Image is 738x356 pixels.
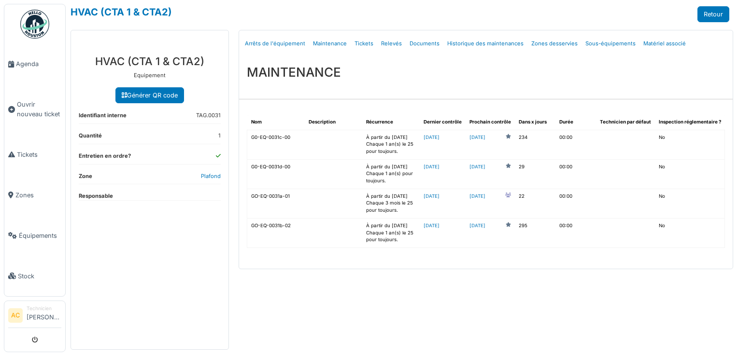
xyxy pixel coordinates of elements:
[362,115,420,130] th: Récurrence
[351,32,377,55] a: Tickets
[424,164,440,169] a: [DATE]
[79,111,127,123] dt: Identifiant interne
[115,87,184,103] a: Générer QR code
[555,130,596,159] td: 00:00
[377,32,406,55] a: Relevés
[515,159,555,189] td: 29
[655,115,725,130] th: Inspection réglementaire ?
[247,130,305,159] td: G0-EQ-0031c-00
[309,32,351,55] a: Maintenance
[241,32,309,55] a: Arrêts de l'équipement
[362,159,420,189] td: À partir du [DATE] Chaque 1 an(s) pour toujours.
[515,130,555,159] td: 234
[79,132,102,144] dt: Quantité
[4,175,65,215] a: Zones
[659,135,665,140] span: translation missing: fr.shared.no
[247,218,305,247] td: GO-EQ-0031b-02
[659,164,665,169] span: translation missing: fr.shared.no
[406,32,443,55] a: Documents
[596,115,655,130] th: Technicien par défaut
[424,135,440,140] a: [DATE]
[71,6,172,18] a: HVAC (CTA 1 & CTA2)
[469,193,485,200] a: [DATE]
[424,193,440,199] a: [DATE]
[201,173,221,179] a: Plafond
[4,44,65,84] a: Agenda
[247,115,305,130] th: Nom
[555,115,596,130] th: Durée
[469,222,485,230] a: [DATE]
[16,59,61,68] span: Agenda
[443,32,527,55] a: Historique des maintenances
[420,115,466,130] th: Dernier contrôle
[4,134,65,175] a: Tickets
[515,115,555,130] th: Dans x jours
[4,256,65,296] a: Stock
[527,32,582,55] a: Zones desservies
[659,193,665,199] span: translation missing: fr.shared.no
[247,189,305,218] td: GO-EQ-0031a-01
[79,152,131,164] dt: Entretien en ordre?
[20,10,49,39] img: Badge_color-CXgf-gQk.svg
[79,71,221,80] p: Equipement
[247,65,341,80] h3: MAINTENANCE
[196,111,221,120] dd: TAG.0031
[79,172,92,184] dt: Zone
[469,164,485,171] a: [DATE]
[4,84,65,134] a: Ouvrir nouveau ticket
[466,115,515,130] th: Prochain contrôle
[19,231,61,240] span: Équipements
[79,55,221,68] h3: HVAC (CTA 1 & CTA2)
[79,192,113,200] dt: Responsable
[362,130,420,159] td: À partir du [DATE] Chaque 1 an(s) le 25 pour toujours.
[15,191,61,200] span: Zones
[639,32,690,55] a: Matériel associé
[18,272,61,281] span: Stock
[659,223,665,228] span: translation missing: fr.shared.no
[555,218,596,247] td: 00:00
[218,132,221,140] dd: 1
[362,218,420,247] td: À partir du [DATE] Chaque 1 an(s) le 25 pour toujours.
[555,159,596,189] td: 00:00
[697,6,729,22] a: Retour
[8,305,61,328] a: AC Technicien[PERSON_NAME]
[424,223,440,228] a: [DATE]
[27,305,61,312] div: Technicien
[8,308,23,323] li: AC
[27,305,61,326] li: [PERSON_NAME]
[17,100,61,118] span: Ouvrir nouveau ticket
[515,189,555,218] td: 22
[305,115,362,130] th: Description
[555,189,596,218] td: 00:00
[515,218,555,247] td: 295
[469,134,485,141] a: [DATE]
[247,159,305,189] td: G0-EQ-0031d-00
[582,32,639,55] a: Sous-équipements
[362,189,420,218] td: À partir du [DATE] Chaque 3 mois le 25 pour toujours.
[4,215,65,256] a: Équipements
[17,150,61,159] span: Tickets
